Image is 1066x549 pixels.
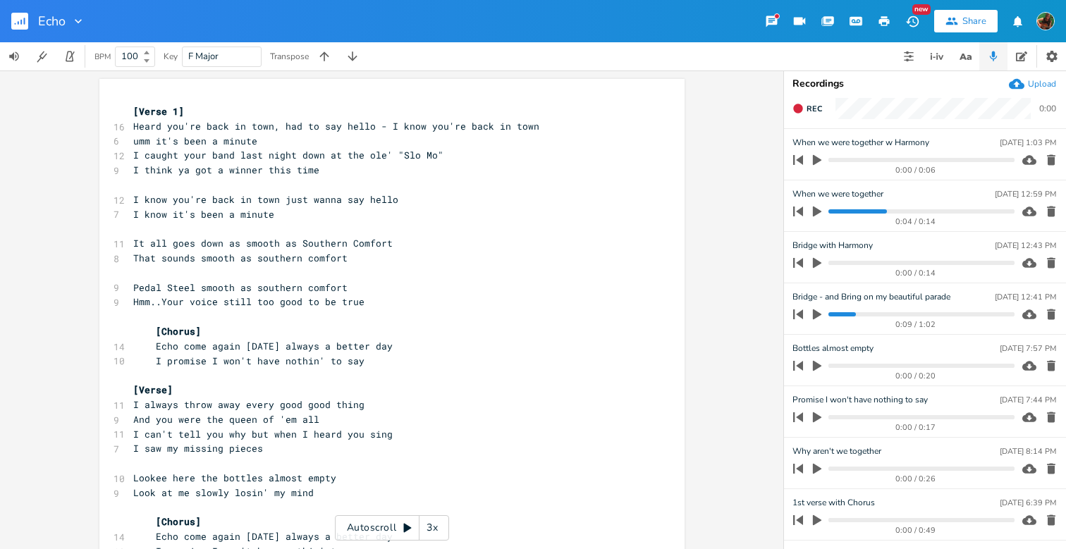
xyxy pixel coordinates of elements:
[817,526,1015,534] div: 0:00 / 0:49
[817,475,1015,483] div: 0:00 / 0:26
[1000,345,1056,352] div: [DATE] 7:57 PM
[156,325,201,338] span: [Chorus]
[164,52,178,61] div: Key
[1000,139,1056,147] div: [DATE] 1:03 PM
[792,239,873,252] span: Bridge with Harmony
[1000,499,1056,507] div: [DATE] 6:39 PM
[817,424,1015,431] div: 0:00 / 0:17
[133,120,539,132] span: Heard you're back in town, had to say hello - I know you're back in town
[1009,76,1056,92] button: Upload
[1039,104,1056,113] div: 0:00
[133,208,274,221] span: I know it's been a minute
[133,471,336,484] span: Lookee here the bottles almost empty
[817,372,1015,380] div: 0:00 / 0:20
[787,97,828,120] button: Rec
[270,52,309,61] div: Transpose
[792,393,928,407] span: Promise I won't have nothing to say
[133,295,364,308] span: Hmm..Your voice still too good to be true
[912,4,931,15] div: New
[807,104,822,114] span: Rec
[792,187,883,201] span: When we were together
[133,149,443,161] span: I caught your band last night down at the ole' "Slo Mo"
[995,242,1056,249] div: [DATE] 12:43 PM
[133,340,393,352] span: Echo come again [DATE] always a better day
[792,496,875,510] span: 1st verse with Chorus
[1036,12,1055,30] img: Susan Rowe
[133,135,257,147] span: umm it's been a minute
[817,218,1015,226] div: 0:04 / 0:14
[133,164,319,176] span: I think ya got a winner this time
[133,193,398,206] span: I know you're back in town just wanna say hello
[133,281,348,294] span: Pedal Steel smooth as southern comfort
[133,428,393,440] span: I can't tell you why but when I heard you sing
[133,237,393,249] span: It all goes down as smooth as Southern Comfort
[817,321,1015,328] div: 0:09 / 1:02
[995,293,1056,301] div: [DATE] 12:41 PM
[792,445,881,458] span: Why aren't we together
[1000,396,1056,404] div: [DATE] 7:44 PM
[1028,78,1056,90] div: Upload
[817,269,1015,277] div: 0:00 / 0:14
[792,136,929,149] span: When we were together w Harmony
[133,413,319,426] span: And you were the queen of 'em all
[792,79,1058,89] div: Recordings
[133,398,364,411] span: I always throw away every good good thing
[898,8,926,34] button: New
[188,50,219,63] span: F Major
[133,442,263,455] span: I saw my missing pieces
[792,342,874,355] span: Bottles almost empty
[995,190,1056,198] div: [DATE] 12:59 PM
[335,515,449,541] div: Autoscroll
[133,486,314,499] span: Look at me slowly losin' my mind
[133,105,184,118] span: [Verse 1]
[934,10,998,32] button: Share
[38,15,66,27] span: Echo
[419,515,445,541] div: 3x
[133,383,173,396] span: [Verse]
[962,15,986,27] div: Share
[133,252,348,264] span: That sounds smooth as southern comfort
[94,53,111,61] div: BPM
[817,166,1015,174] div: 0:00 / 0:06
[1000,448,1056,455] div: [DATE] 8:14 PM
[133,530,393,543] span: Echo come again [DATE] always a better day
[133,354,364,367] span: I promise I won't have nothin' to say
[792,290,950,304] span: Bridge - and Bring on my beautiful parade
[156,515,201,528] span: [Chorus]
